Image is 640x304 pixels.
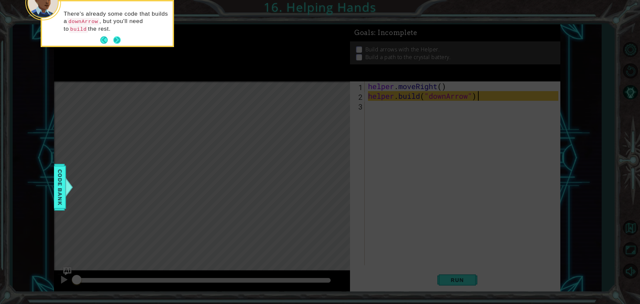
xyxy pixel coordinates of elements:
[67,18,99,25] code: downArrow
[69,26,88,33] code: build
[55,167,65,208] span: Code Bank
[100,36,113,44] button: Back
[113,36,121,44] button: Next
[64,10,168,33] p: There's already some code that builds a , but you'll need to the rest.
